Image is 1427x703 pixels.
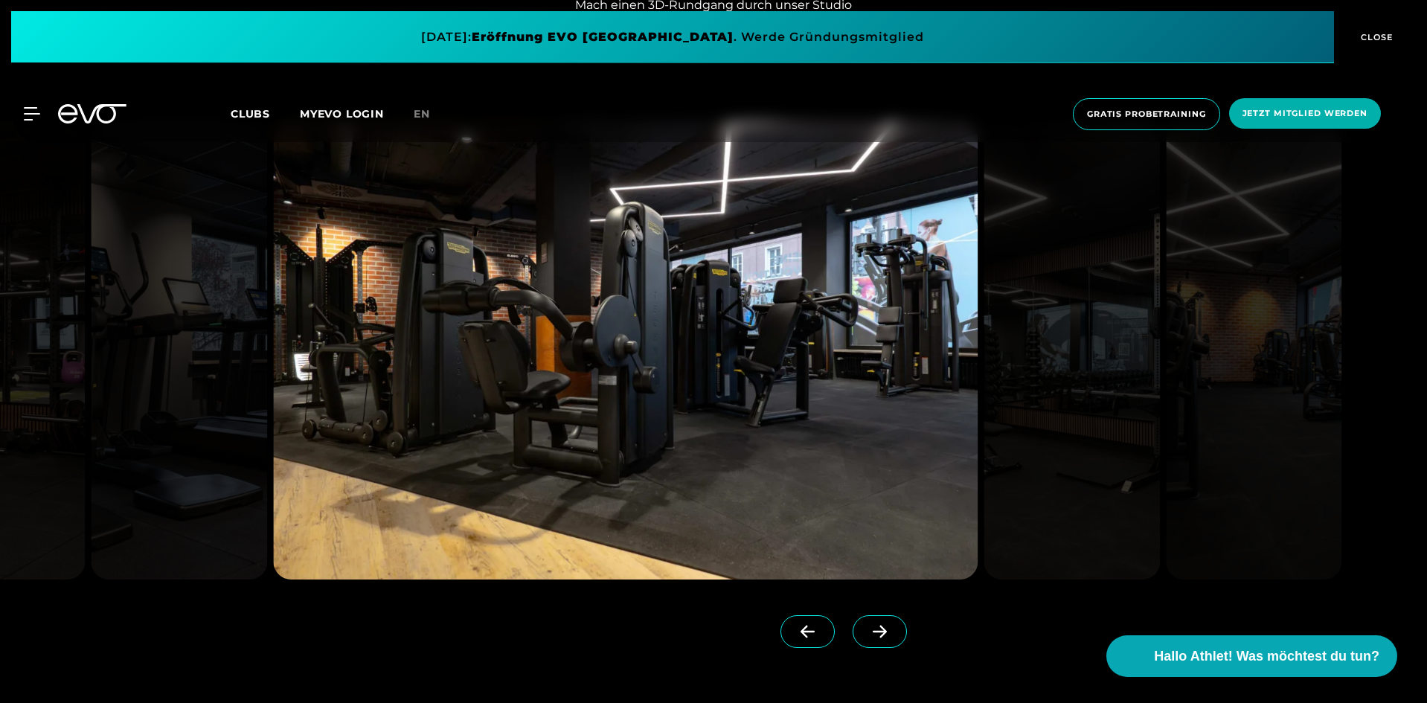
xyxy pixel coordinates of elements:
img: evofitness [91,121,267,580]
span: Jetzt Mitglied werden [1242,107,1367,120]
span: Gratis Probetraining [1087,108,1206,121]
img: evofitness [984,121,1160,580]
span: Hallo Athlet! Was möchtest du tun? [1154,646,1379,667]
a: en [414,106,448,123]
span: CLOSE [1357,31,1394,44]
a: Gratis Probetraining [1068,98,1225,130]
span: Clubs [231,107,270,121]
button: CLOSE [1334,11,1416,63]
img: evofitness [1166,121,1342,580]
button: Hallo Athlet! Was möchtest du tun? [1106,635,1397,677]
a: Clubs [231,106,300,121]
a: MYEVO LOGIN [300,107,384,121]
img: evofitness [273,121,978,580]
span: en [414,107,430,121]
a: Jetzt Mitglied werden [1225,98,1385,130]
